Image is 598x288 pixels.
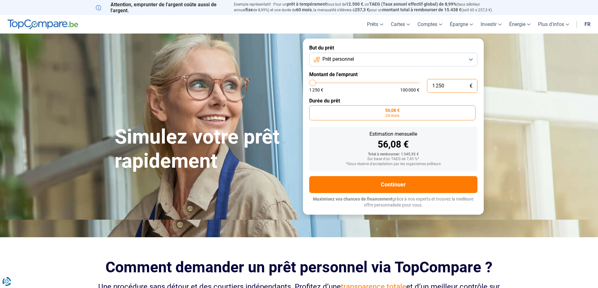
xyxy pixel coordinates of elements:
[314,132,472,137] div: Estimation mensuelle
[314,152,472,157] div: Total à rembourser: 1 345,92 €
[346,2,363,7] span: 12.500 €
[309,196,477,208] p: grâce à nos experts et trouvez la meilleure offre personnalisée pour vous.
[355,7,369,12] span: 257,3 €
[314,162,472,166] div: *Sous réserve d'acceptation par les organismes prêteurs
[470,83,472,89] span: €
[581,15,594,34] a: fr
[385,114,399,118] span: 24 mois
[313,196,392,202] span: Maximisez vos chances de financement
[296,7,312,12] span: 60 mois
[385,108,400,113] span: 56,08 €
[387,15,414,34] a: Cartes
[382,7,461,12] span: montant total à rembourser de 15.438 €
[309,176,477,193] button: Continuer
[322,56,354,63] span: Prêt personnel
[363,15,387,34] a: Prêts
[534,15,573,34] a: Plus d'infos
[309,88,323,92] span: 1 250 €
[245,7,253,12] span: fixe
[309,53,477,66] button: Prêt personnel
[314,157,472,161] div: Sur base d'un TAEG de 7,45 %*
[8,19,78,29] img: TopCompare
[369,2,456,7] span: TAEG (Taux annuel effectif global) de 8,99%
[96,2,226,13] p: Attention, emprunter de l'argent coûte aussi de l'argent.
[446,15,477,34] a: Épargne
[309,45,477,51] label: But du prêt
[477,15,505,34] a: Investir
[287,2,327,7] span: prêt à tempérament
[309,98,477,104] label: Durée du prêt
[234,2,503,13] p: Exemple représentatif : Pour un tous but de , un (taux débiteur annuel de 8,99%) et une durée de ...
[115,125,295,173] h1: Simulez votre prêt rapidement
[96,259,503,276] h2: Comment demander un prêt personnel via TopCompare ?
[314,140,472,149] div: 56,08 €
[400,88,419,92] span: 100 000 €
[505,15,534,34] a: Énergie
[414,15,446,34] a: Comptes
[309,71,477,77] label: Montant de l'emprunt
